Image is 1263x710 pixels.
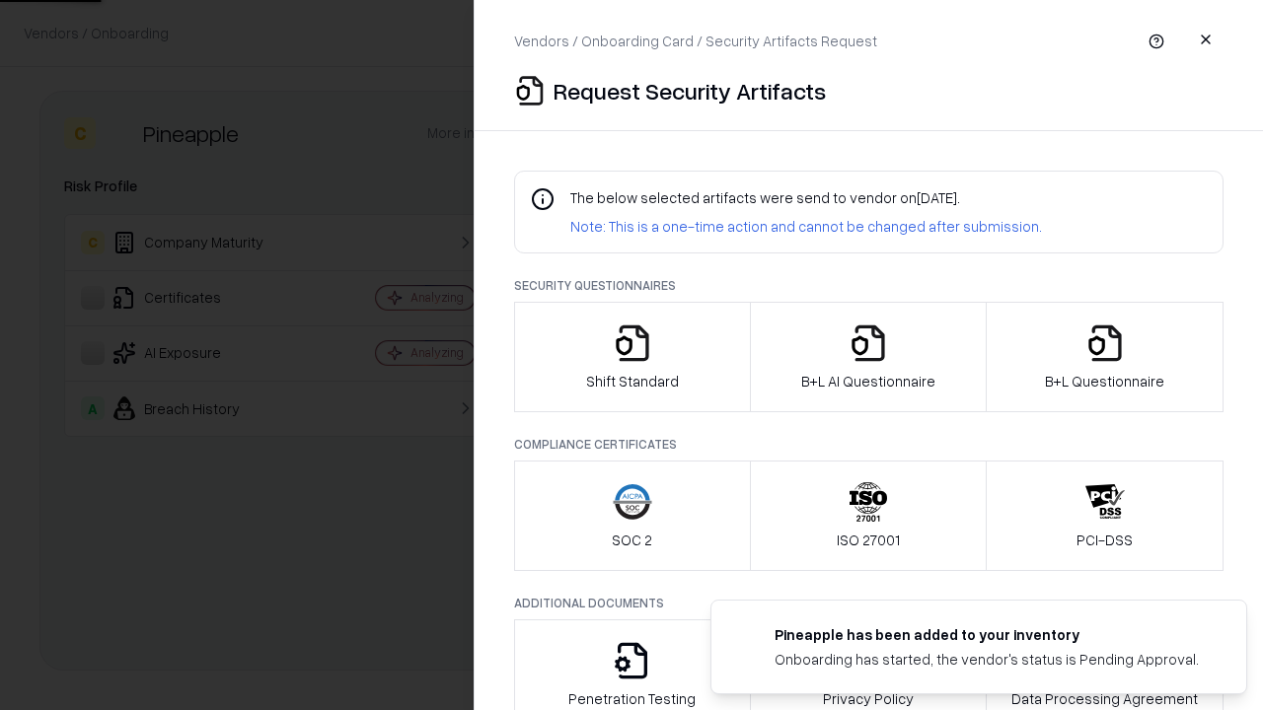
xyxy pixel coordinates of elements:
p: Penetration Testing [568,688,696,709]
p: PCI-DSS [1077,530,1133,550]
p: Vendors / Onboarding Card / Security Artifacts Request [514,31,877,51]
div: Onboarding has started, the vendor's status is Pending Approval. [775,649,1199,670]
p: Additional Documents [514,595,1224,611]
p: B+L Questionnaire [1045,371,1164,391]
p: Compliance Certificates [514,436,1224,453]
button: B+L Questionnaire [986,302,1224,412]
p: The below selected artifacts were send to vendor on [DATE] . [570,187,1042,208]
button: PCI-DSS [986,461,1224,571]
button: SOC 2 [514,461,751,571]
p: Note: This is a one-time action and cannot be changed after submission. [570,216,1042,237]
button: Shift Standard [514,302,751,412]
p: ISO 27001 [837,530,900,550]
p: SOC 2 [612,530,652,550]
div: Pineapple has been added to your inventory [775,624,1199,645]
p: Privacy Policy [823,688,914,709]
button: ISO 27001 [750,461,988,571]
p: Request Security Artifacts [554,75,826,106]
p: B+L AI Questionnaire [801,371,935,391]
p: Data Processing Agreement [1011,688,1198,709]
button: B+L AI Questionnaire [750,302,988,412]
p: Shift Standard [586,371,679,391]
p: Security Questionnaires [514,277,1224,294]
img: pineappleenergy.com [735,624,759,648]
